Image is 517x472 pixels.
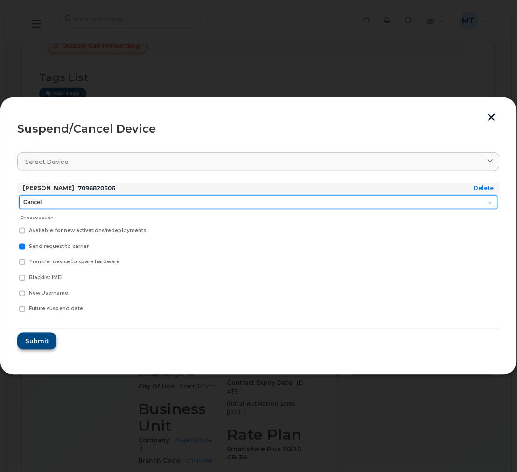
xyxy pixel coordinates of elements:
[20,210,498,221] div: Choose action
[17,333,56,350] button: Submit
[29,259,119,265] span: Transfer device to spare hardware
[29,306,83,312] span: Future suspend date
[25,337,49,346] span: Submit
[29,227,146,233] span: Available for new activations/redeployments
[29,290,68,296] span: New Username
[29,275,63,281] span: Blacklist IMEI
[78,184,115,191] span: 7096820506
[474,184,494,191] a: Delete
[29,243,89,249] span: Send request to carrier
[17,152,500,171] a: Select device
[25,157,69,166] span: Select device
[17,123,500,134] div: Suspend/Cancel Device
[23,184,74,191] strong: [PERSON_NAME]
